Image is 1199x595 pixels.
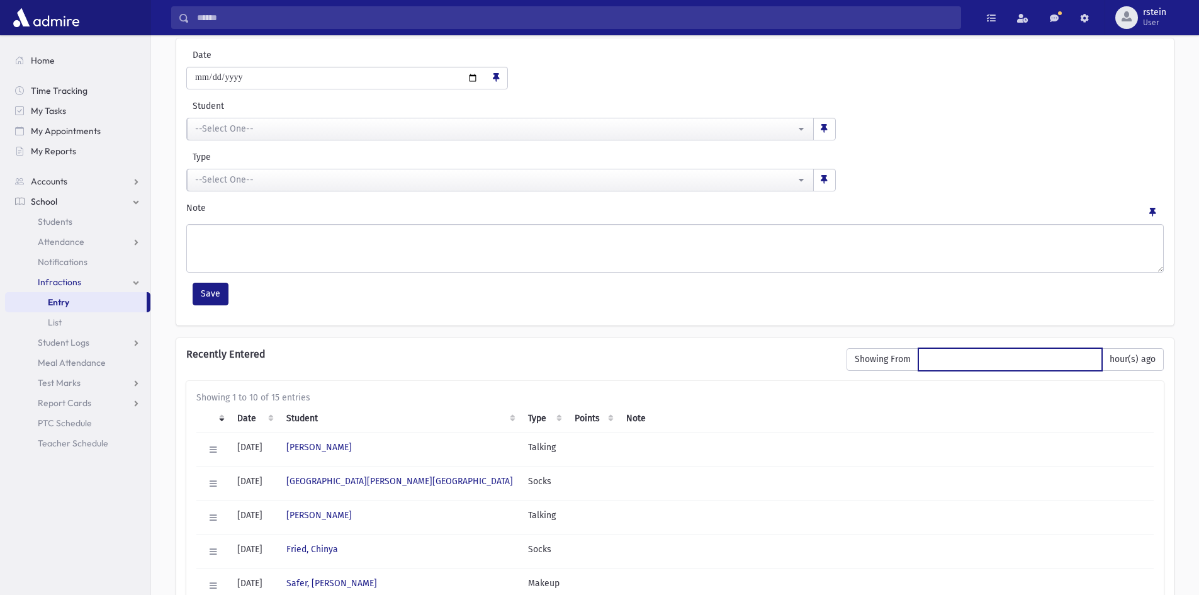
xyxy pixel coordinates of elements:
[5,433,150,453] a: Teacher Schedule
[279,404,521,433] th: Student: activate to sort column ascending
[186,99,619,113] label: Student
[38,236,84,247] span: Attendance
[186,201,206,219] label: Note
[31,55,55,66] span: Home
[196,391,1154,404] div: Showing 1 to 10 of 15 entries
[38,417,92,429] span: PTC Schedule
[5,50,150,71] a: Home
[189,6,960,29] input: Search
[5,81,150,101] a: Time Tracking
[38,216,72,227] span: Students
[186,150,511,164] label: Type
[5,232,150,252] a: Attendance
[186,48,293,62] label: Date
[230,467,279,501] td: [DATE]
[847,348,919,371] span: Showing From
[31,85,87,96] span: Time Tracking
[521,501,567,535] td: Talking
[31,145,76,157] span: My Reports
[5,373,150,393] a: Test Marks
[1143,18,1166,28] span: User
[230,404,279,433] th: Date: activate to sort column ascending
[521,467,567,501] td: Socks
[38,397,91,409] span: Report Cards
[187,118,814,140] button: --Select One--
[187,169,814,191] button: --Select One--
[31,196,57,207] span: School
[31,125,101,137] span: My Appointments
[5,252,150,272] a: Notifications
[48,317,62,328] span: List
[38,438,108,449] span: Teacher Schedule
[5,212,150,232] a: Students
[5,332,150,353] a: Student Logs
[31,176,67,187] span: Accounts
[195,173,796,186] div: --Select One--
[5,312,150,332] a: List
[5,191,150,212] a: School
[286,510,352,521] a: [PERSON_NAME]
[5,272,150,292] a: Infractions
[230,535,279,569] td: [DATE]
[286,578,377,589] a: Safer, [PERSON_NAME]
[38,337,89,348] span: Student Logs
[5,353,150,373] a: Meal Attendance
[1143,8,1166,18] span: rstein
[286,476,513,487] a: [GEOGRAPHIC_DATA][PERSON_NAME][GEOGRAPHIC_DATA]
[5,393,150,413] a: Report Cards
[521,433,567,467] td: Talking
[195,122,796,135] div: --Select One--
[31,105,66,116] span: My Tasks
[5,292,147,312] a: Entry
[230,433,279,467] td: [DATE]
[567,404,619,433] th: Points: activate to sort column ascending
[5,141,150,161] a: My Reports
[521,535,567,569] td: Socks
[38,357,106,368] span: Meal Attendance
[5,101,150,121] a: My Tasks
[38,276,81,288] span: Infractions
[5,121,150,141] a: My Appointments
[186,348,834,360] h6: Recently Entered
[619,404,1154,433] th: Note
[38,377,81,388] span: Test Marks
[1101,348,1164,371] span: hour(s) ago
[38,256,87,268] span: Notifications
[48,297,69,308] span: Entry
[521,404,567,433] th: Type: activate to sort column ascending
[10,5,82,30] img: AdmirePro
[193,283,228,305] button: Save
[230,501,279,535] td: [DATE]
[286,442,352,453] a: [PERSON_NAME]
[5,413,150,433] a: PTC Schedule
[5,171,150,191] a: Accounts
[286,544,338,555] a: Fried, Chinya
